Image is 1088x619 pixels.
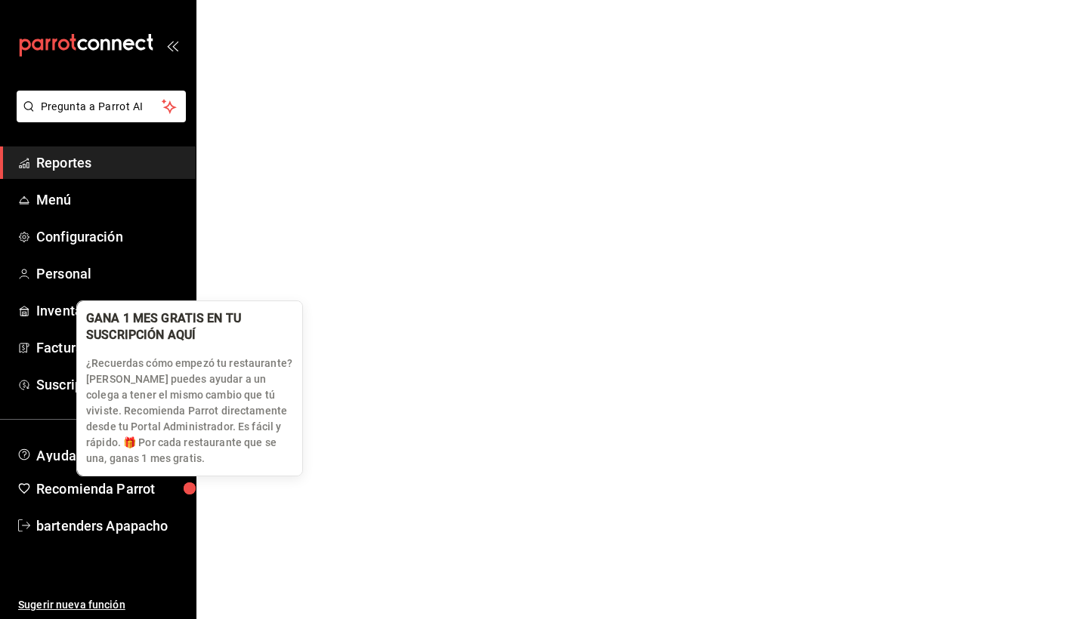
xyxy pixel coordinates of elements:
[86,356,293,467] p: ¿Recuerdas cómo empezó tu restaurante? [PERSON_NAME] puedes ayudar a un colega a tener el mismo c...
[36,263,184,284] span: Personal
[166,39,178,51] button: open_drawer_menu
[86,310,269,343] div: GANA 1 MES GRATIS EN TU SUSCRIPCIÓN AQUÍ
[36,226,184,247] span: Configuración
[36,444,164,462] span: Ayuda
[36,152,184,173] span: Reportes
[36,374,184,395] span: Suscripción
[41,99,162,115] span: Pregunta a Parrot AI
[36,300,184,321] span: Inventarios
[36,337,184,358] span: Facturación
[36,479,184,499] span: Recomienda Parrot
[36,189,184,210] span: Menú
[17,91,186,122] button: Pregunta a Parrot AI
[36,516,184,536] span: bartenders Apapacho
[18,597,184,613] span: Sugerir nueva función
[11,109,186,125] a: Pregunta a Parrot AI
